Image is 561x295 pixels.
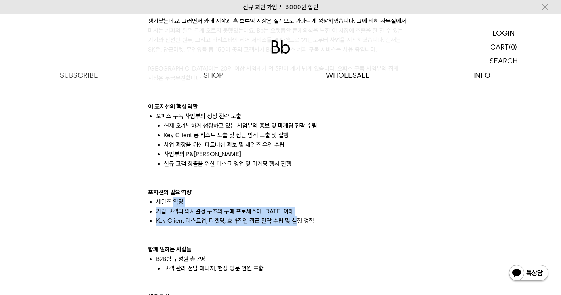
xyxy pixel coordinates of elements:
[164,140,413,149] li: 사업 확장을 위한 파트너십 확보 및 세일즈 유인 수립
[156,197,413,207] li: 세일즈 역량
[509,40,517,54] p: (0)
[156,216,413,226] li: Key Client 리스트업, 타겟팅, 효과적인 접근 전략 수립 및 실행 경험
[415,68,549,82] p: INFO
[164,264,413,273] li: 고객 관리 전담 매니저, 현장 방문 인원 포함
[490,40,509,54] p: CART
[493,26,515,40] p: LOGIN
[156,111,413,121] p: 오피스 구독 사업부의 성장 전략 도출
[508,264,549,283] img: 카카오톡 채널 1:1 채팅 버튼
[156,254,413,273] li: B2B팀 구성원 총 7명
[164,159,413,169] li: 신규 고객 창출을 위한 데스크 영업 및 마케팅 행사 진행
[148,103,198,110] b: 이 포지션의 핵심 역할
[164,149,413,159] li: 사업부의 P&[PERSON_NAME]
[164,121,413,130] li: 현재 오가닉하게 성장하고 있는 사업부의 홍보 및 마케팅 전략 수립
[148,246,192,253] b: 함께 일하는 사람들
[271,40,290,54] img: 로고
[458,26,549,40] a: LOGIN
[458,40,549,54] a: CART (0)
[12,68,146,82] a: SUBSCRIBE
[156,207,413,216] li: 기업 고객의 의사결정 구조와 구매 프로세스에 [DATE] 이해
[243,4,318,11] a: 신규 회원 가입 시 3,000원 할인
[148,189,192,196] b: 포지션의 필요 역량
[281,68,415,82] p: WHOLESALE
[489,54,518,68] p: SEARCH
[146,68,280,82] a: SHOP
[164,130,413,140] li: Key Client 롱 리스트 도출 및 접근 방식 도출 및 실행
